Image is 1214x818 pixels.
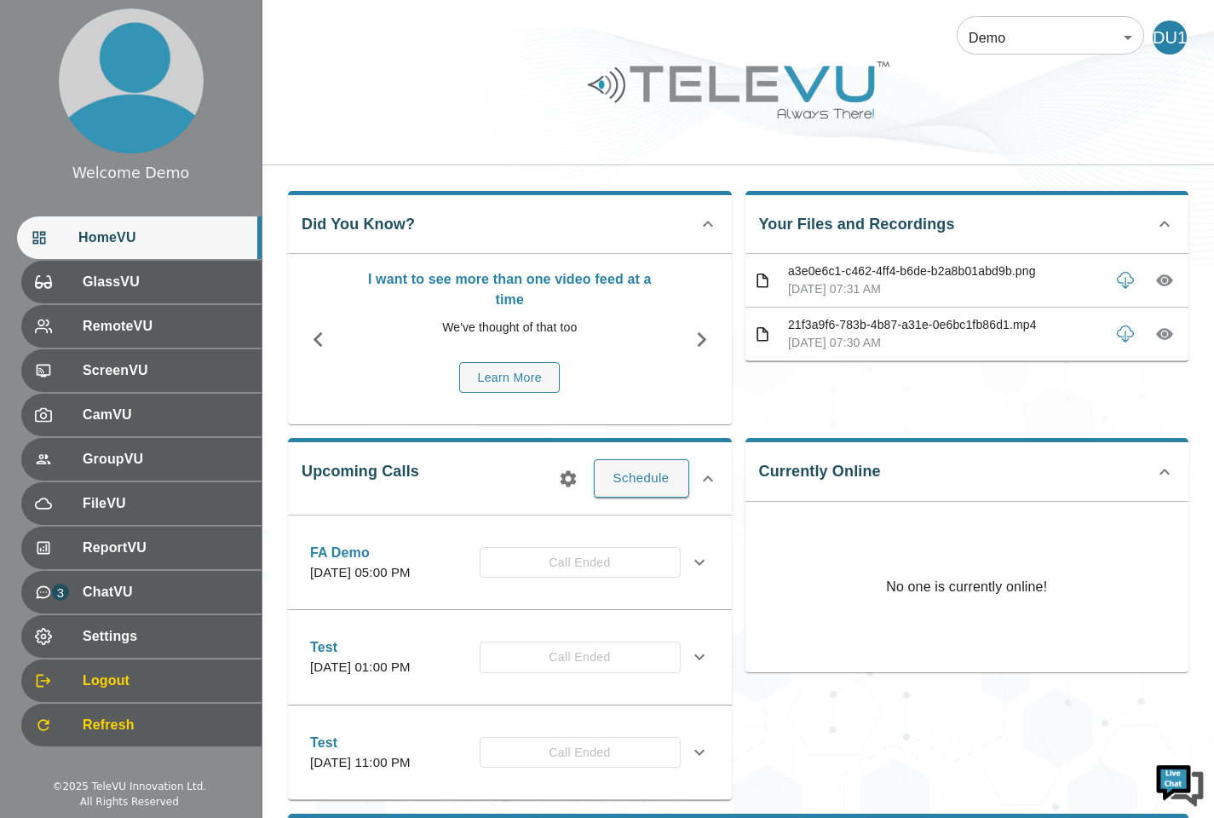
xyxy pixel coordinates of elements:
p: [DATE] 07:30 AM [788,334,1102,352]
p: I want to see more than one video feed at a time [357,269,663,310]
p: Test [310,733,411,753]
p: We've thought of that too [357,319,663,337]
div: All Rights Reserved [80,794,179,809]
div: Refresh [21,704,262,746]
div: GroupVU [21,438,262,481]
span: GroupVU [83,449,248,469]
div: Test[DATE] 01:00 PMCall Ended [296,627,723,688]
span: ReportVU [83,538,248,558]
span: HomeVU [78,228,248,248]
div: FA Demo[DATE] 05:00 PMCall Ended [296,533,723,593]
span: CamVU [83,405,248,425]
div: RemoteVU [21,305,262,348]
div: Welcome Demo [72,162,190,184]
span: Settings [83,626,248,647]
span: FileVU [83,493,248,514]
span: ScreenVU [83,360,248,381]
span: Logout [83,671,248,691]
p: Test [310,637,411,658]
span: Refresh [83,715,248,735]
img: Logo [585,55,892,125]
div: GlassVU [21,261,262,303]
div: CamVU [21,394,262,436]
p: 21f3a9f6-783b-4b87-a31e-0e6bc1fb86d1.mp4 [788,316,1102,334]
div: ScreenVU [21,349,262,392]
p: [DATE] 01:00 PM [310,658,411,677]
div: Logout [21,660,262,702]
span: GlassVU [83,272,248,292]
span: ChatVU [83,582,248,602]
span: RemoteVU [83,316,248,337]
div: ReportVU [21,527,262,569]
div: FileVU [21,482,262,525]
p: 3 [52,584,69,601]
div: Demo [957,14,1144,61]
p: [DATE] 11:00 PM [310,753,411,773]
p: No one is currently online! [886,502,1047,672]
p: a3e0e6c1-c462-4ff4-b6de-b2a8b01abd9b.png [788,262,1102,280]
p: [DATE] 07:31 AM [788,280,1102,298]
button: Learn More [459,362,560,394]
div: 3ChatVU [21,571,262,613]
div: DU1 [1153,20,1187,55]
img: profile.png [59,9,204,153]
div: HomeVU [17,216,262,259]
div: Settings [21,615,262,658]
button: Schedule [594,459,689,497]
img: Chat Widget [1154,758,1205,809]
p: FA Demo [310,543,411,563]
div: Test[DATE] 11:00 PMCall Ended [296,723,723,783]
p: [DATE] 05:00 PM [310,563,411,583]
